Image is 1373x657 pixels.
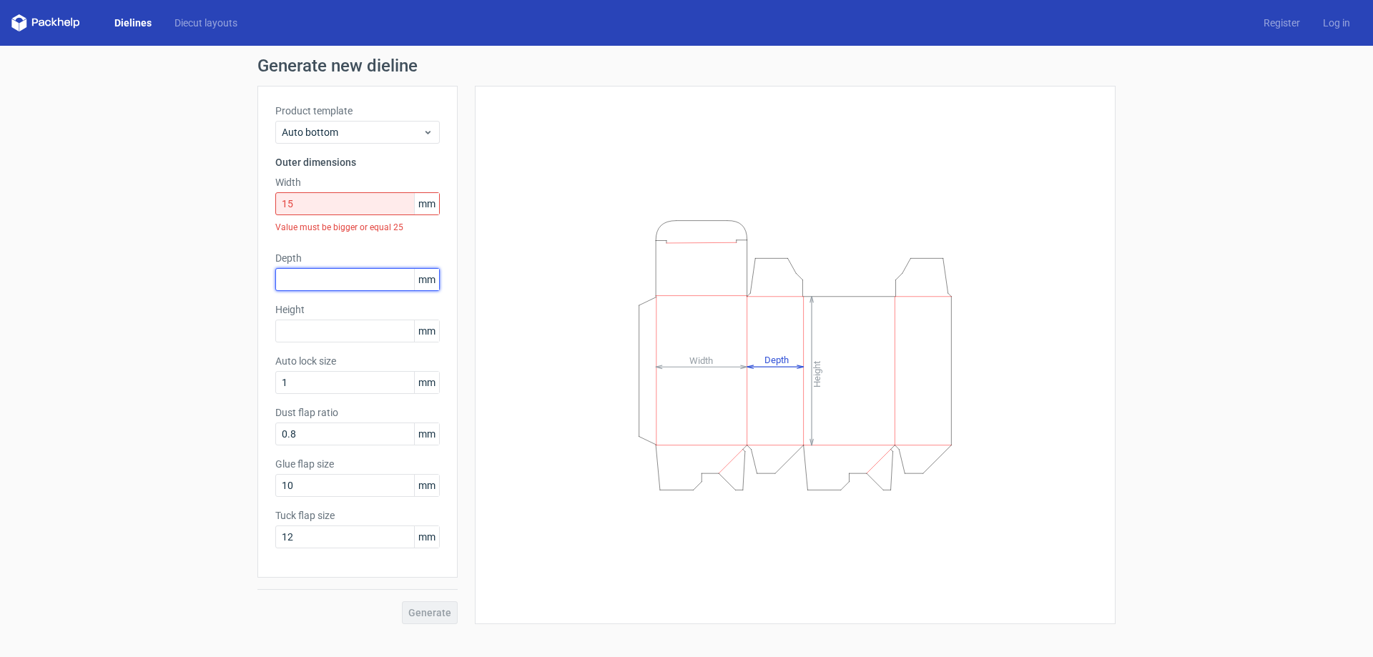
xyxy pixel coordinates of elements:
a: Diecut layouts [163,16,249,30]
span: mm [414,423,439,445]
label: Height [275,302,440,317]
span: mm [414,320,439,342]
span: mm [414,526,439,548]
label: Auto lock size [275,354,440,368]
a: Dielines [103,16,163,30]
div: Value must be bigger or equal 25 [275,215,440,239]
span: mm [414,372,439,393]
tspan: Height [812,360,822,387]
label: Tuck flap size [275,508,440,523]
span: mm [414,475,439,496]
label: Dust flap ratio [275,405,440,420]
a: Log in [1312,16,1362,30]
span: mm [414,269,439,290]
label: Width [275,175,440,189]
label: Product template [275,104,440,118]
tspan: Depth [764,355,789,365]
label: Depth [275,251,440,265]
a: Register [1252,16,1312,30]
h3: Outer dimensions [275,155,440,169]
span: Auto bottom [282,125,423,139]
tspan: Width [689,355,713,365]
h1: Generate new dieline [257,57,1116,74]
label: Glue flap size [275,457,440,471]
span: mm [414,193,439,214]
